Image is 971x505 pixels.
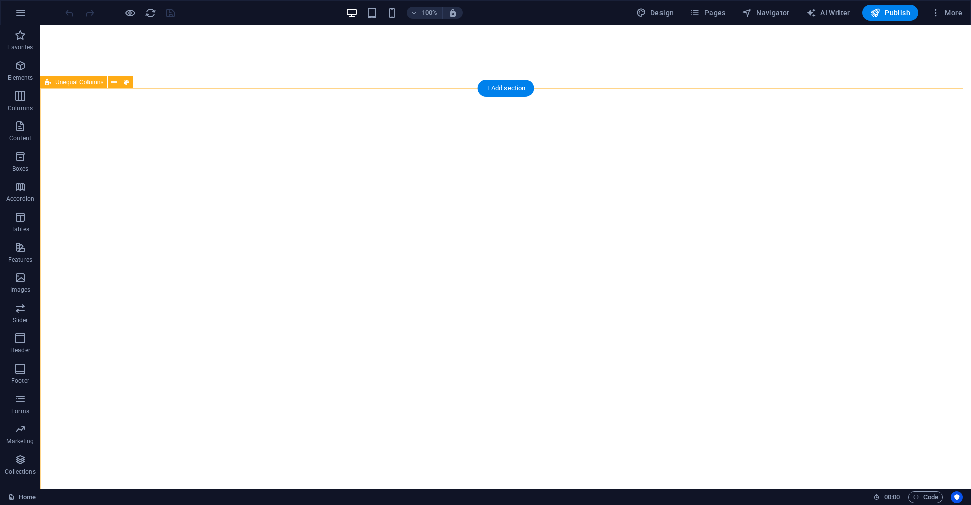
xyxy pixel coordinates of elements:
[926,5,966,21] button: More
[13,316,28,324] p: Slider
[742,8,790,18] span: Navigator
[686,5,729,21] button: Pages
[636,8,674,18] span: Design
[5,468,35,476] p: Collections
[738,5,794,21] button: Navigator
[862,5,918,21] button: Publish
[884,491,900,503] span: 00 00
[478,80,534,97] div: + Add section
[870,8,910,18] span: Publish
[6,437,34,445] p: Marketing
[10,286,31,294] p: Images
[802,5,854,21] button: AI Writer
[806,8,850,18] span: AI Writer
[124,7,136,19] button: Click here to leave preview mode and continue editing
[11,377,29,385] p: Footer
[6,195,34,203] p: Accordion
[873,491,900,503] h6: Session time
[632,5,678,21] button: Design
[891,493,893,501] span: :
[11,225,29,233] p: Tables
[144,7,156,19] button: reload
[951,491,963,503] button: Usercentrics
[8,256,32,264] p: Features
[10,346,30,355] p: Header
[931,8,962,18] span: More
[7,43,33,52] p: Favorites
[55,79,103,85] span: Unequal Columns
[908,491,943,503] button: Code
[690,8,725,18] span: Pages
[145,7,156,19] i: Reload page
[407,7,443,19] button: 100%
[8,491,36,503] a: Click to cancel selection. Double-click to open Pages
[9,134,31,142] p: Content
[8,104,33,112] p: Columns
[11,407,29,415] p: Forms
[8,74,33,82] p: Elements
[913,491,938,503] span: Code
[12,165,29,173] p: Boxes
[422,7,438,19] h6: 100%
